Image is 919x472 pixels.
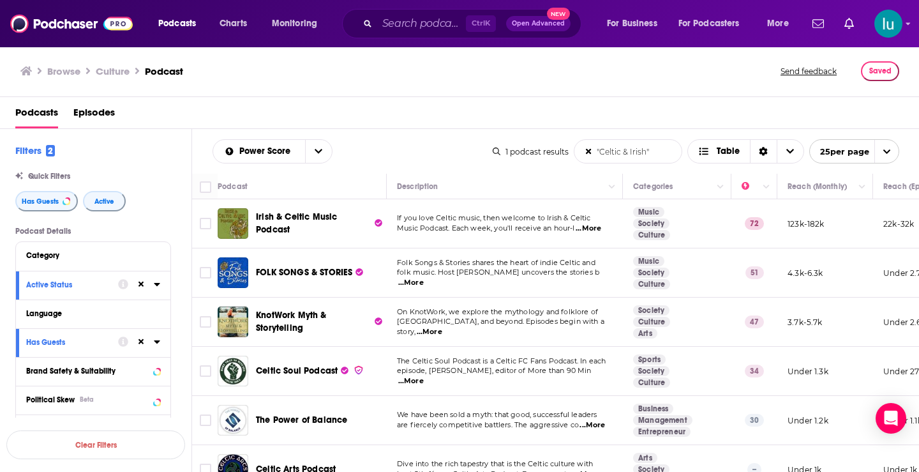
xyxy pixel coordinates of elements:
span: For Business [607,15,657,33]
button: Saved [861,61,899,81]
button: Active [83,191,126,211]
img: FOLK SONGS & STORIES [218,257,248,288]
h2: Filters [15,144,55,156]
span: If you love Celtic music, then welcome to Irish & Celtic [397,213,591,222]
span: New [547,8,570,20]
span: ...More [417,327,442,337]
span: Table [717,147,740,156]
span: Dive into the rich tapestry that is the Celtic culture with [397,459,593,468]
img: Podchaser - Follow, Share and Rate Podcasts [10,11,133,36]
button: open menu [263,13,334,34]
a: Brand Safety & Suitability [26,363,160,379]
span: The Power of Balance [256,415,347,425]
img: Irish & Celtic Music Podcast [218,208,248,239]
img: verified Badge [354,365,364,376]
a: Podcasts [15,102,58,128]
img: The Power of Balance [218,405,248,436]
a: Society [633,268,669,278]
a: Music [633,207,664,217]
div: Language [26,309,152,318]
span: Charts [220,15,247,33]
button: Political SkewBeta [26,392,160,407]
span: On KnotWork, we explore the mythology and folklore of [397,307,598,316]
span: ...More [398,376,424,386]
div: Beta [80,395,94,404]
span: Political Skew [26,395,75,404]
a: KnotWork Myth & Storytelling [218,307,248,337]
a: Celtic Soul Podcast [256,365,364,377]
span: ...More [576,224,601,234]
a: Management [633,415,692,425]
button: Category [26,247,160,263]
h2: Choose List sort [213,139,332,164]
img: User Profile [874,10,902,38]
div: Search podcasts, credits, & more... [354,9,594,38]
a: Business [633,404,673,414]
span: Irish & Celtic Music Podcast [256,211,337,235]
button: open menu [670,13,758,34]
span: Active [94,198,114,205]
img: Celtic Soul Podcast [218,356,248,386]
p: Under 1.3k [788,366,828,377]
a: Culture [633,377,670,388]
span: 25 per page [810,142,869,162]
span: The Celtic Soul Podcast is a Celtic FC Fans Podcast. In each [397,356,606,365]
span: are fiercely competitive battlers. The aggressive co [397,420,579,429]
span: Ctrl K [466,15,496,32]
button: Column Actions [713,179,728,195]
span: Toggle select row [200,267,211,278]
a: Arts [633,328,657,339]
span: [GEOGRAPHIC_DATA], and beyond. Episodes begin with a story, [397,317,604,336]
a: The Power of Balance [256,414,347,427]
a: Sports [633,354,666,365]
span: Toggle select row [200,365,211,377]
div: Brand Safety & Suitability [26,367,149,376]
a: Society [633,366,669,376]
span: Podcasts [158,15,196,33]
button: Has Guests [15,191,78,211]
button: Column Actions [604,179,620,195]
button: Clear Filters [6,430,185,459]
div: Podcast [218,179,248,194]
button: Show More [16,415,170,443]
span: We have been sold a myth: that good, successful leaders [397,410,597,419]
button: open menu [149,13,213,34]
button: open menu [213,147,305,156]
div: Category [26,251,152,260]
a: Society [633,218,669,229]
p: 51 [745,266,764,279]
a: Culture [633,279,670,289]
span: Power Score [239,147,295,156]
span: Toggle select row [200,218,211,229]
span: Music Podcast. Each week, you'll receive an hour-l [397,224,575,232]
button: Column Actions [759,179,774,195]
button: Open AdvancedNew [506,16,571,31]
button: Active Status [26,277,118,293]
a: Music [633,256,664,266]
span: episode, [PERSON_NAME], editor of More than 90 Min [397,366,592,375]
a: Show notifications dropdown [807,13,829,34]
a: Culture [633,317,670,327]
span: For Podcasters [678,15,740,33]
button: open menu [305,140,332,163]
div: 1 podcast results [493,147,569,156]
div: Has Guests [26,338,110,347]
span: ...More [579,420,605,430]
span: Monitoring [272,15,317,33]
p: 22k-32k [883,218,914,229]
h3: Browse [47,65,80,77]
a: Show notifications dropdown [839,13,859,34]
a: Episodes [73,102,115,128]
span: More [767,15,789,33]
input: Search podcasts, credits, & more... [377,13,466,34]
button: Choose View [687,139,804,164]
div: Categories [633,179,673,194]
button: Language [26,305,160,321]
p: Podcast Details [15,227,171,236]
span: KnotWork Myth & Storytelling [256,310,327,333]
span: Logged in as lusodano [874,10,902,38]
p: Under 1.2k [788,415,828,426]
div: Description [397,179,438,194]
a: Irish & Celtic Music Podcast [256,211,382,236]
